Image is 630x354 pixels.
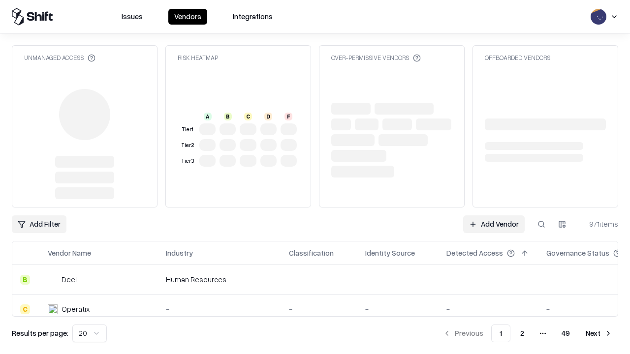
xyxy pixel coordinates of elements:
p: Results per page: [12,328,68,338]
div: Governance Status [546,248,609,258]
div: C [20,304,30,314]
button: Integrations [227,9,279,25]
img: Deel [48,275,58,285]
div: Detected Access [446,248,503,258]
img: Operatix [48,304,58,314]
button: Add Filter [12,215,66,233]
div: Tier 3 [180,157,195,165]
button: 2 [512,324,532,342]
div: Unmanaged Access [24,54,95,62]
div: - [289,304,349,314]
div: Risk Heatmap [178,54,218,62]
div: Deel [62,274,77,285]
div: A [204,113,212,120]
div: Industry [166,248,193,258]
div: 971 items [579,219,618,229]
div: Over-Permissive Vendors [331,54,421,62]
div: - [446,304,531,314]
div: C [244,113,252,120]
div: - [166,304,273,314]
button: Issues [116,9,149,25]
div: F [284,113,292,120]
div: Identity Source [365,248,415,258]
div: Human Resources [166,274,273,285]
button: 1 [491,324,510,342]
div: Offboarded Vendors [485,54,550,62]
div: B [224,113,232,120]
nav: pagination [437,324,618,342]
div: Vendor Name [48,248,91,258]
div: Classification [289,248,334,258]
div: Operatix [62,304,90,314]
button: Vendors [168,9,207,25]
div: B [20,275,30,285]
div: - [365,274,431,285]
div: - [289,274,349,285]
button: 49 [554,324,578,342]
button: Next [580,324,618,342]
div: Tier 2 [180,141,195,149]
div: - [365,304,431,314]
div: Tier 1 [180,125,195,134]
a: Add Vendor [463,215,525,233]
div: D [264,113,272,120]
div: - [446,274,531,285]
